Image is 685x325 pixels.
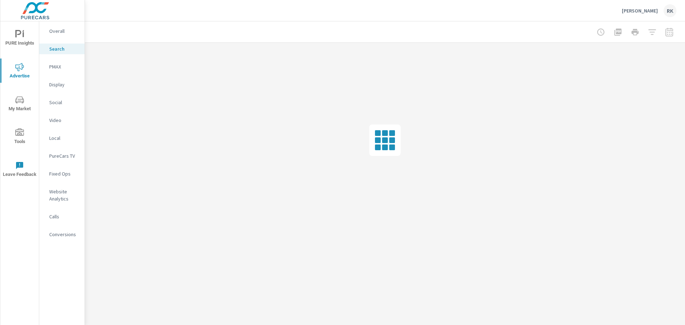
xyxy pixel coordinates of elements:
[0,21,39,186] div: nav menu
[2,96,37,113] span: My Market
[49,134,79,142] p: Local
[49,45,79,52] p: Search
[39,61,85,72] div: PMAX
[2,128,37,146] span: Tools
[49,231,79,238] p: Conversions
[49,63,79,70] p: PMAX
[39,211,85,222] div: Calls
[39,97,85,108] div: Social
[39,115,85,126] div: Video
[49,152,79,159] p: PureCars TV
[49,188,79,202] p: Website Analytics
[39,44,85,54] div: Search
[2,161,37,179] span: Leave Feedback
[2,63,37,80] span: Advertise
[39,186,85,204] div: Website Analytics
[49,117,79,124] p: Video
[39,168,85,179] div: Fixed Ops
[49,27,79,35] p: Overall
[39,79,85,90] div: Display
[2,30,37,47] span: PURE Insights
[49,81,79,88] p: Display
[49,170,79,177] p: Fixed Ops
[49,99,79,106] p: Social
[39,26,85,36] div: Overall
[39,133,85,143] div: Local
[39,151,85,161] div: PureCars TV
[664,4,676,17] div: RK
[622,7,658,14] p: [PERSON_NAME]
[39,229,85,240] div: Conversions
[49,213,79,220] p: Calls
